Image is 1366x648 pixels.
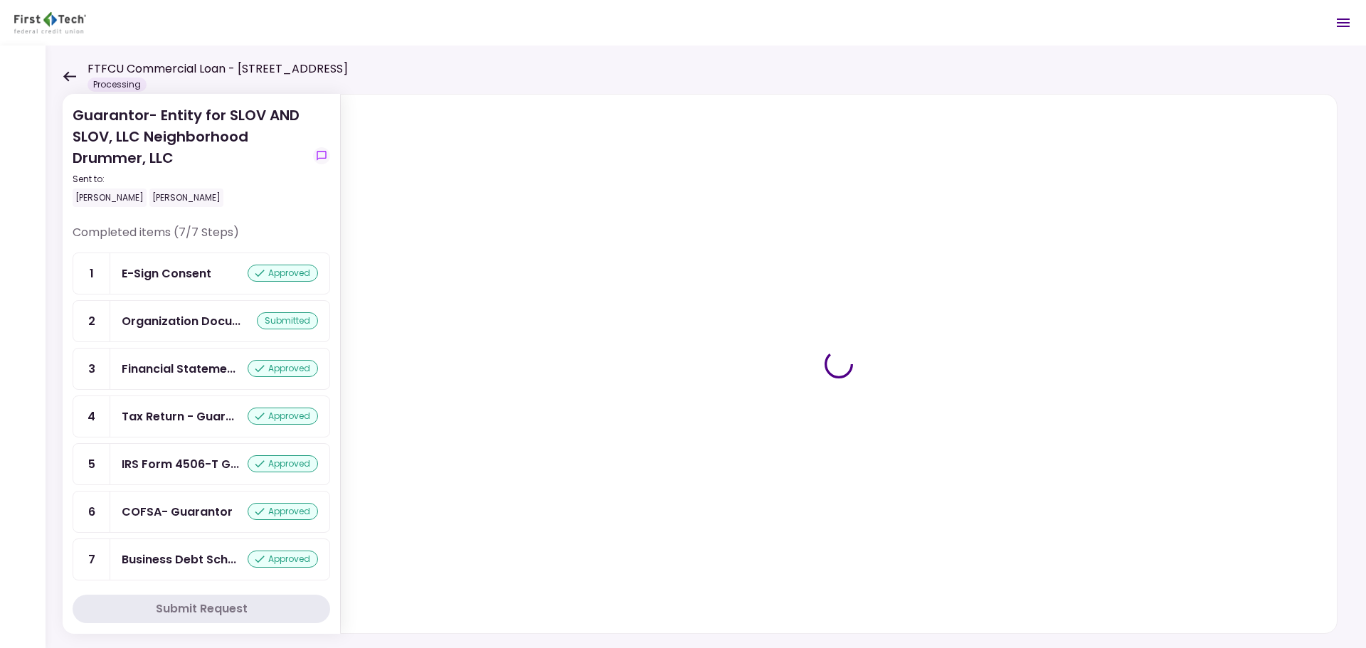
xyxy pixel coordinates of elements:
div: submitted [257,312,318,329]
div: Business Debt Schedule [122,551,236,568]
div: approved [248,408,318,425]
div: Submit Request [156,600,248,617]
div: approved [248,551,318,568]
div: Completed items (7/7 Steps) [73,224,330,253]
div: 6 [73,492,110,532]
div: Guarantor- Entity for SLOV AND SLOV, LLC Neighborhood Drummer, LLC [73,105,307,207]
div: COFSA- Guarantor [122,503,233,521]
div: 2 [73,301,110,341]
div: Processing [88,78,147,92]
div: [PERSON_NAME] [73,188,147,207]
div: E-Sign Consent [122,265,211,282]
a: 6COFSA- Guarantorapproved [73,491,330,533]
img: Partner icon [14,12,86,33]
a: 4Tax Return - Guarantorapproved [73,395,330,437]
div: 4 [73,396,110,437]
div: 3 [73,349,110,389]
div: approved [248,360,318,377]
div: Sent to: [73,173,307,186]
div: approved [248,265,318,282]
div: approved [248,503,318,520]
div: 1 [73,253,110,294]
a: 7Business Debt Scheduleapproved [73,538,330,580]
div: 5 [73,444,110,484]
div: [PERSON_NAME] [149,188,223,207]
button: Submit Request [73,595,330,623]
button: Open menu [1326,6,1360,40]
a: 5IRS Form 4506-T Guarantorapproved [73,443,330,485]
a: 2Organization Documents for Guaranty Entitysubmitted [73,300,330,342]
div: Organization Documents for Guaranty Entity [122,312,240,330]
div: Financial Statement - Guarantor [122,360,235,378]
button: show-messages [313,147,330,164]
div: IRS Form 4506-T Guarantor [122,455,239,473]
a: 3Financial Statement - Guarantorapproved [73,348,330,390]
div: 7 [73,539,110,580]
a: 1E-Sign Consentapproved [73,253,330,294]
div: approved [248,455,318,472]
div: Tax Return - Guarantor [122,408,234,425]
h1: FTFCU Commercial Loan - [STREET_ADDRESS] [88,60,348,78]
